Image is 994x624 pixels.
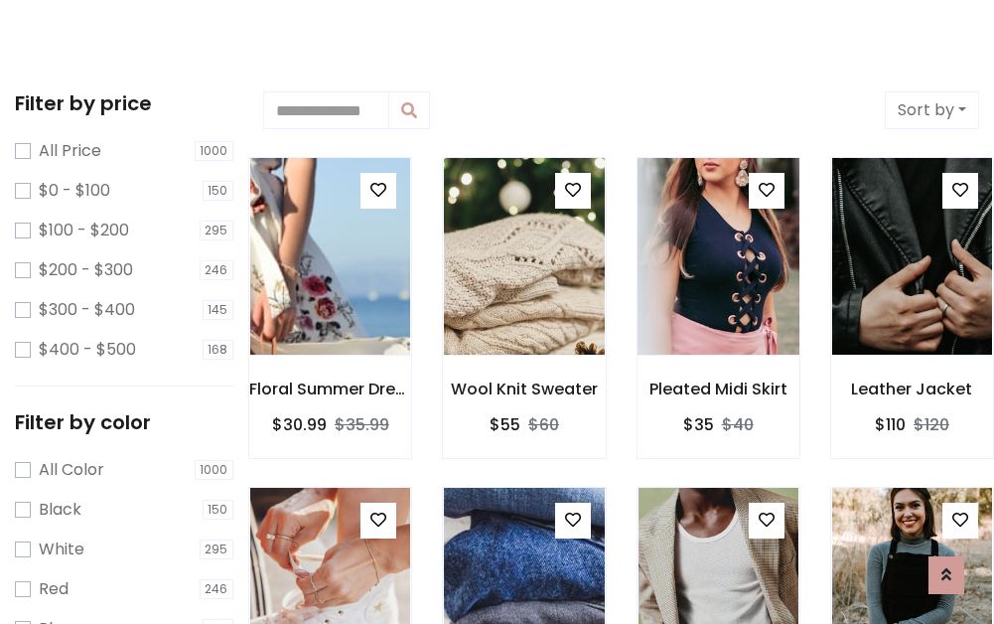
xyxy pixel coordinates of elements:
h6: $30.99 [272,415,327,434]
label: Black [39,498,81,522]
label: Red [39,577,69,601]
span: 246 [200,260,234,280]
label: All Price [39,139,101,163]
span: 168 [203,340,234,360]
span: 150 [203,500,234,520]
h6: $35 [683,415,714,434]
label: $0 - $100 [39,179,110,203]
span: 246 [200,579,234,599]
h6: Wool Knit Sweater [443,380,605,398]
label: $200 - $300 [39,258,133,282]
button: Sort by [885,91,979,129]
del: $35.99 [335,413,389,436]
del: $40 [722,413,754,436]
span: 145 [203,300,234,320]
h5: Filter by price [15,91,233,115]
span: 1000 [195,460,234,480]
label: $400 - $500 [39,338,136,362]
h6: $110 [875,415,906,434]
label: $300 - $400 [39,298,135,322]
label: White [39,538,84,561]
h6: $55 [490,415,520,434]
span: 1000 [195,141,234,161]
del: $60 [528,413,559,436]
label: All Color [39,458,104,482]
h5: Filter by color [15,410,233,434]
h6: Pleated Midi Skirt [638,380,799,398]
span: 295 [200,540,234,559]
span: 295 [200,221,234,240]
span: 150 [203,181,234,201]
del: $120 [914,413,949,436]
label: $100 - $200 [39,219,129,242]
h6: Floral Summer Dress [249,380,411,398]
h6: Leather Jacket [831,380,993,398]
